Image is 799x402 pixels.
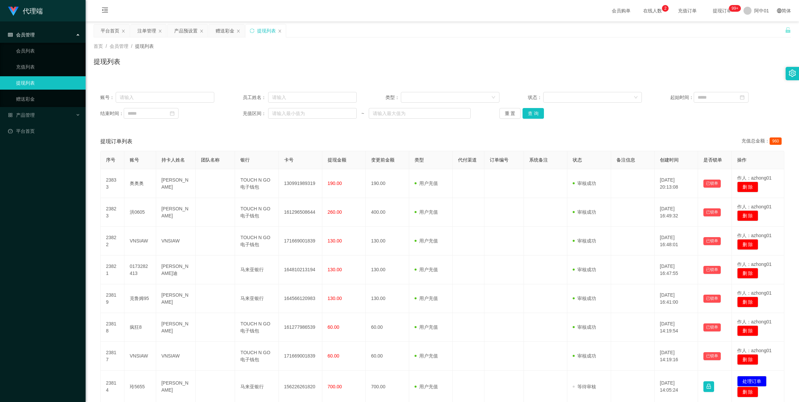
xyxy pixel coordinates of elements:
[703,180,721,188] button: 已锁单
[789,70,796,77] i: 图标： 设置
[737,175,772,181] span: 作人：azhong01
[101,256,124,284] td: 23821
[357,110,369,117] span: ~
[235,313,278,342] td: TOUCH N GO 电子钱包
[703,157,722,163] span: 是否锁单
[366,198,409,227] td: 400.00
[284,157,294,163] span: 卡号
[529,157,548,163] span: 系统备注
[770,137,782,145] span: 960
[655,256,698,284] td: [DATE] 16:47:55
[490,157,508,163] span: 订单编号
[278,29,282,33] i: 图标： 关闭
[741,138,770,143] font: 充值总金额：
[328,267,342,272] span: 130.00
[8,124,80,138] a: 图标： 仪表板平台首页
[737,376,767,387] button: 处理订单
[737,204,772,209] span: 作人：azhong01
[737,297,759,307] button: 删 除
[577,384,596,389] font: 等待审核
[491,95,495,100] i: 图标： 向下
[415,157,424,163] span: 类型
[528,94,544,101] span: 状态：
[16,92,80,106] a: 赠送彩金
[577,296,596,301] font: 审核成功
[785,27,791,33] i: 图标： 解锁
[101,24,119,37] div: 平台首页
[124,198,156,227] td: 洪0605
[124,256,156,284] td: 0173282413
[156,169,196,198] td: [PERSON_NAME]
[419,324,438,330] font: 用户充值
[156,342,196,371] td: VNSIAW
[577,181,596,186] font: 审核成功
[328,353,339,359] span: 60.00
[366,313,409,342] td: 60.00
[124,284,156,313] td: 克鲁姆95
[170,111,175,116] i: 图标： 日历
[279,313,322,342] td: 161277986539
[156,227,196,256] td: VNSIAW
[366,256,409,284] td: 130.00
[328,238,342,243] span: 130.00
[110,43,128,49] span: 会员管理
[737,290,772,296] span: 作人：azhong01
[130,157,139,163] span: 账号
[655,342,698,371] td: [DATE] 14:19:16
[573,157,582,163] span: 状态
[121,29,125,33] i: 图标： 关闭
[616,157,635,163] span: 备注信息
[131,43,132,49] span: /
[124,342,156,371] td: VNSIAW
[655,227,698,256] td: [DATE] 16:48:01
[101,169,124,198] td: 23833
[216,24,234,37] div: 赠送彩金
[240,157,250,163] span: 银行
[328,324,339,330] span: 60.00
[737,319,772,324] span: 作人：azhong01
[279,169,322,198] td: 130991989319
[419,353,438,359] font: 用户充值
[279,342,322,371] td: 171669001839
[782,8,791,13] font: 简体
[655,313,698,342] td: [DATE] 14:19:54
[366,342,409,371] td: 60.00
[678,8,697,13] font: 充值订单
[703,208,721,216] button: 已锁单
[101,313,124,342] td: 23818
[703,295,721,303] button: 已锁单
[200,29,204,33] i: 图标： 关闭
[366,169,409,198] td: 190.00
[729,5,741,12] sup: 1210
[737,348,772,353] span: 作人：azhong01
[577,324,596,330] font: 审核成功
[703,266,721,274] button: 已锁单
[101,198,124,227] td: 23823
[577,238,596,243] font: 审核成功
[8,7,19,16] img: logo.9652507e.png
[328,181,342,186] span: 190.00
[94,57,120,67] h1: 提现列表
[737,182,759,192] button: 删 除
[8,8,43,13] a: 代理端
[8,113,13,117] i: 图标： AppStore-O
[670,94,694,101] span: 起始时间：
[385,94,401,101] span: 类型：
[366,227,409,256] td: 130.00
[100,110,124,117] span: 结束时间：
[23,0,43,22] h1: 代理端
[328,296,342,301] span: 130.00
[268,92,357,103] input: 请输入
[8,32,13,37] i: 图标： table
[94,0,116,22] i: 图标： menu-fold
[156,313,196,342] td: [PERSON_NAME]
[16,60,80,74] a: 充值列表
[101,284,124,313] td: 23819
[655,284,698,313] td: [DATE] 16:41:00
[777,8,782,13] i: 图标： global
[236,29,240,33] i: 图标： 关闭
[328,384,342,389] span: 700.00
[737,325,759,336] button: 删 除
[419,384,438,389] font: 用户充值
[106,43,107,49] span: /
